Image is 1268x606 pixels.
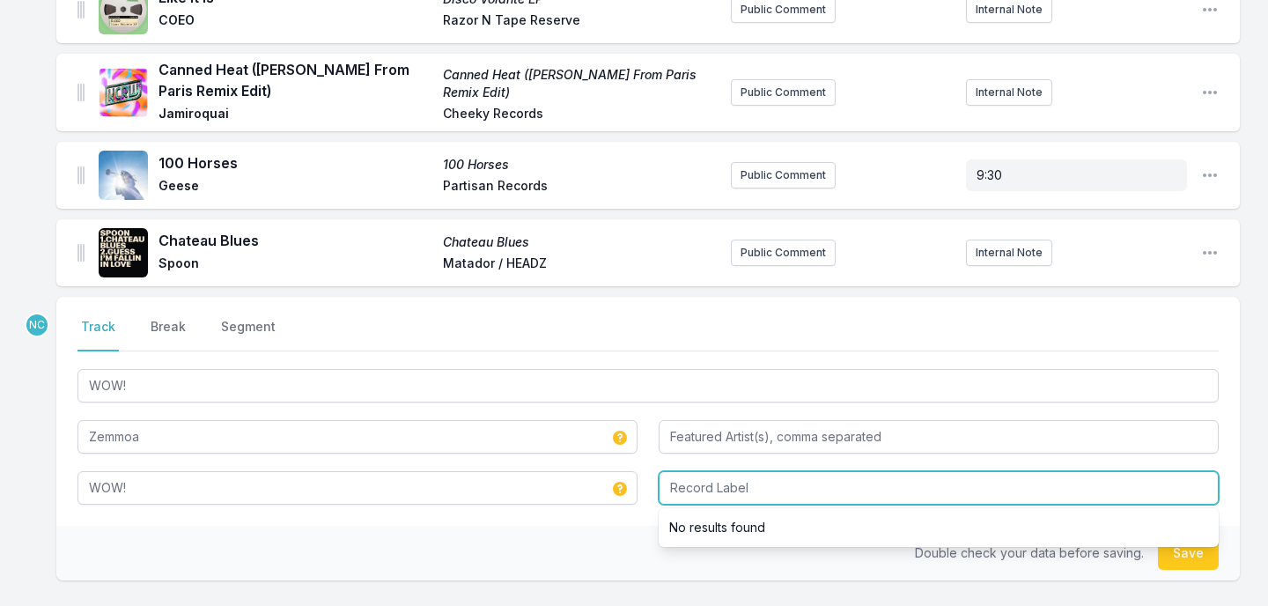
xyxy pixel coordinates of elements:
input: Artist [77,420,638,454]
img: Drag Handle [77,166,85,184]
input: Album Title [77,471,638,505]
span: Double check your data before saving. [915,545,1144,560]
button: Public Comment [731,240,836,266]
span: Spoon [158,255,432,276]
span: Jamiroquai [158,105,432,126]
button: Open playlist item options [1201,1,1219,18]
span: Canned Heat ([PERSON_NAME] From Paris Remix Edit) [443,66,717,101]
button: Public Comment [731,79,836,106]
button: Break [147,318,189,351]
input: Featured Artist(s), comma separated [659,420,1219,454]
span: Partisan Records [443,177,717,198]
button: Internal Note [966,240,1052,266]
span: 9:30 [977,167,1002,182]
span: 100 Horses [443,156,717,174]
span: Chateau Blues [443,233,717,251]
input: Track Title [77,369,1219,403]
span: Chateau Blues [158,230,432,251]
button: Public Comment [731,162,836,188]
span: Razor N Tape Reserve [443,11,717,33]
img: Canned Heat (Dimitri From Paris Remix Edit) [99,68,148,117]
p: Novena Carmel [25,313,49,337]
img: Chateau Blues [99,228,148,277]
span: COEO [158,11,432,33]
button: Save [1158,536,1219,570]
span: Matador / HEADZ [443,255,717,276]
input: Record Label [659,471,1219,505]
button: Internal Note [966,79,1052,106]
span: Geese [158,177,432,198]
button: Segment [217,318,279,351]
button: Open playlist item options [1201,166,1219,184]
img: Drag Handle [77,1,85,18]
img: 100 Horses [99,151,148,200]
button: Track [77,318,119,351]
span: Canned Heat ([PERSON_NAME] From Paris Remix Edit) [158,59,432,101]
button: Open playlist item options [1201,244,1219,262]
img: Drag Handle [77,84,85,101]
button: Open playlist item options [1201,84,1219,101]
li: No results found [659,512,1219,543]
span: 100 Horses [158,152,432,174]
span: Cheeky Records [443,105,717,126]
img: Drag Handle [77,244,85,262]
